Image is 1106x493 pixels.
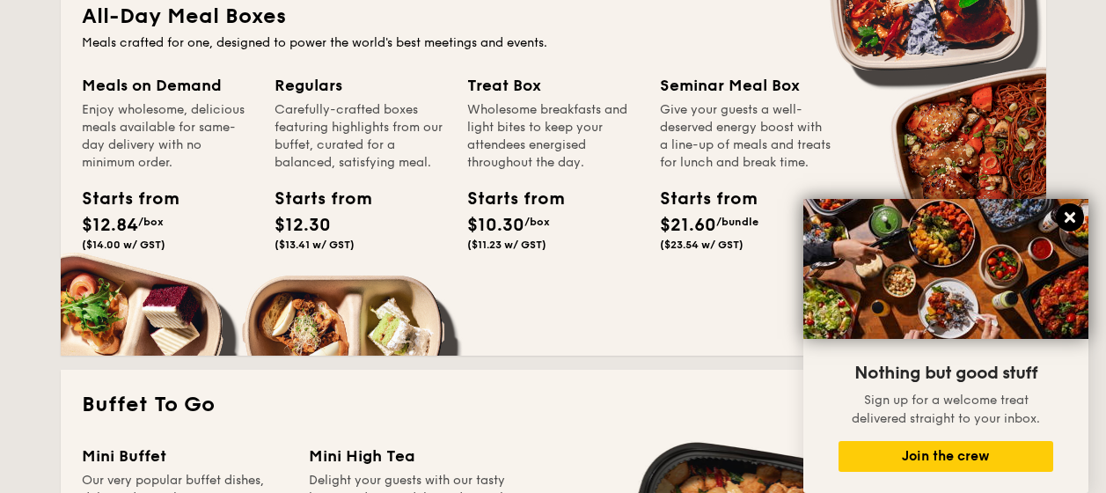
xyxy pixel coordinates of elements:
[82,3,1025,31] h2: All-Day Meal Boxes
[309,444,515,468] div: Mini High Tea
[275,73,446,98] div: Regulars
[275,186,354,212] div: Starts from
[82,101,253,172] div: Enjoy wholesome, delicious meals available for same-day delivery with no minimum order.
[82,186,161,212] div: Starts from
[803,199,1088,339] img: DSC07876-Edit02-Large.jpeg
[524,216,550,228] span: /box
[138,216,164,228] span: /box
[660,101,831,172] div: Give your guests a well-deserved energy boost with a line-up of meals and treats for lunch and br...
[467,239,546,251] span: ($11.23 w/ GST)
[660,239,743,251] span: ($23.54 w/ GST)
[660,215,716,236] span: $21.60
[467,101,639,172] div: Wholesome breakfasts and light bites to keep your attendees energised throughout the day.
[82,73,253,98] div: Meals on Demand
[82,215,138,236] span: $12.84
[716,216,758,228] span: /bundle
[275,101,446,172] div: Carefully-crafted boxes featuring highlights from our buffet, curated for a balanced, satisfying ...
[660,186,739,212] div: Starts from
[660,73,831,98] div: Seminar Meal Box
[467,73,639,98] div: Treat Box
[1056,203,1084,232] button: Close
[839,441,1053,472] button: Join the crew
[275,215,331,236] span: $12.30
[467,215,524,236] span: $10.30
[82,444,288,468] div: Mini Buffet
[275,239,355,251] span: ($13.41 w/ GST)
[82,391,1025,419] h2: Buffet To Go
[82,239,165,251] span: ($14.00 w/ GST)
[854,363,1037,384] span: Nothing but good stuff
[82,34,1025,52] div: Meals crafted for one, designed to power the world's best meetings and events.
[467,186,546,212] div: Starts from
[852,393,1040,426] span: Sign up for a welcome treat delivered straight to your inbox.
